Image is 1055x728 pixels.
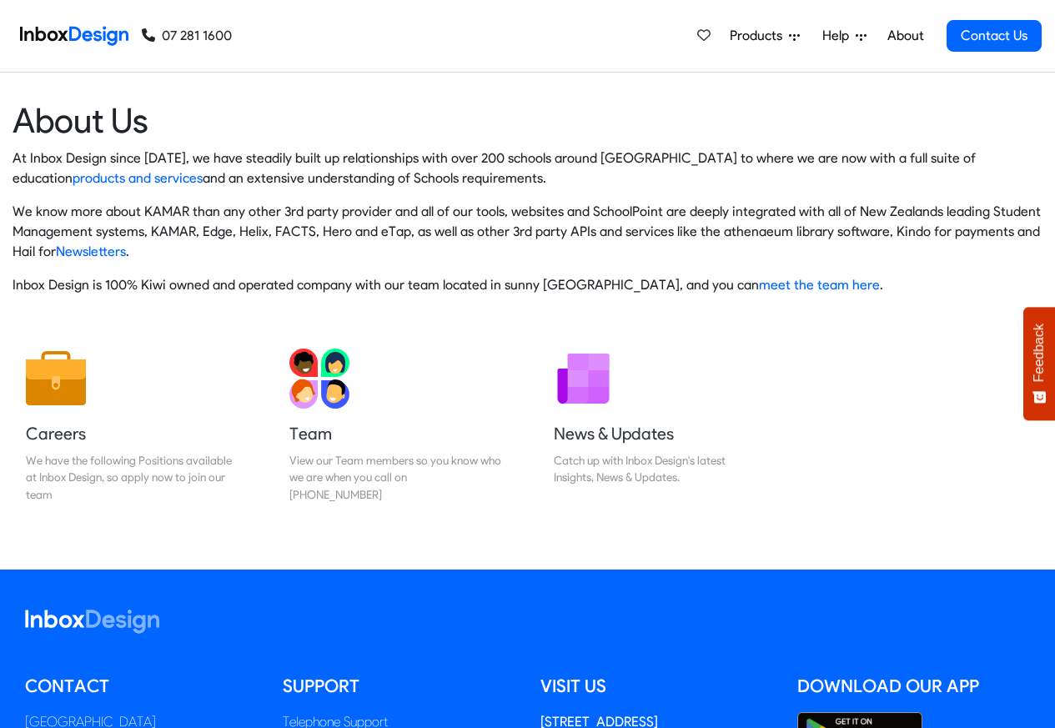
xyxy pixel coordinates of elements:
img: 2022_01_13_icon_job.svg [26,349,86,409]
h5: Support [283,674,515,699]
a: Contact Us [947,20,1042,52]
p: At Inbox Design since [DATE], we have steadily built up relationships with over 200 schools aroun... [13,148,1042,188]
span: Products [730,26,789,46]
button: Feedback - Show survey [1023,307,1055,420]
h5: Visit us [540,674,773,699]
div: View our Team members so you know who we are when you call on [PHONE_NUMBER] [289,452,501,503]
a: Newsletters [56,244,126,259]
h5: News & Updates [554,422,766,445]
div: Catch up with Inbox Design's latest Insights, News & Updates. [554,452,766,486]
h5: Team [289,422,501,445]
img: logo_inboxdesign_white.svg [25,610,159,634]
img: 2022_01_12_icon_newsletter.svg [554,349,614,409]
p: We know more about KAMAR than any other 3rd party provider and all of our tools, websites and Sch... [13,202,1042,262]
a: Products [723,19,806,53]
a: News & Updates Catch up with Inbox Design's latest Insights, News & Updates. [540,335,779,516]
div: We have the following Positions available at Inbox Design, so apply now to join our team [26,452,238,503]
h5: Careers [26,422,238,445]
h5: Download our App [797,674,1030,699]
span: Help [822,26,856,46]
img: 2022_01_13_icon_team.svg [289,349,349,409]
a: Help [816,19,873,53]
span: Feedback [1032,324,1047,382]
a: About [882,19,928,53]
h5: Contact [25,674,258,699]
a: products and services [73,170,203,186]
a: meet the team here [759,277,880,293]
a: Team View our Team members so you know who we are when you call on [PHONE_NUMBER] [276,335,515,516]
a: Careers We have the following Positions available at Inbox Design, so apply now to join our team [13,335,251,516]
heading: About Us [13,99,1042,142]
p: Inbox Design is 100% Kiwi owned and operated company with our team located in sunny [GEOGRAPHIC_D... [13,275,1042,295]
a: 07 281 1600 [142,26,232,46]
